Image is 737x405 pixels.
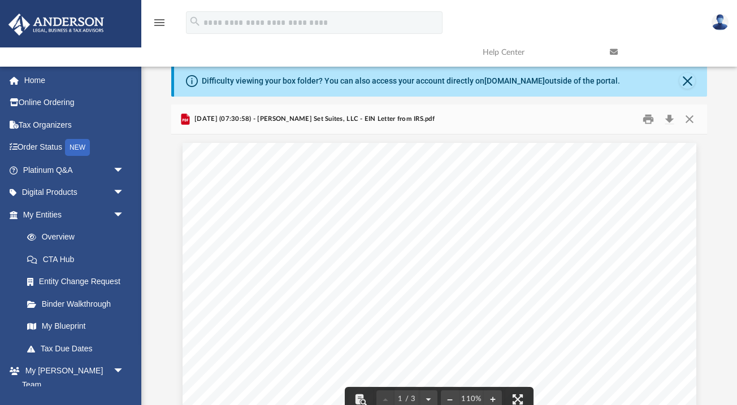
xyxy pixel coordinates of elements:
a: Home [8,69,141,92]
i: search [189,15,201,28]
i: menu [153,16,166,29]
a: Platinum Q&Aarrow_drop_down [8,159,141,181]
button: Print [637,111,660,128]
span: arrow_drop_down [113,159,136,182]
a: Tax Due Dates [16,337,141,360]
a: [DOMAIN_NAME] [484,76,545,85]
a: CTA Hub [16,248,141,271]
a: Online Ordering [8,92,141,114]
a: Help Center [474,30,601,75]
a: Order StatusNEW [8,136,141,159]
a: Tax Organizers [8,114,141,136]
span: arrow_drop_down [113,181,136,204]
a: Entity Change Request [16,271,141,293]
a: Binder Walkthrough [16,293,141,315]
span: 1 / 3 [394,395,419,403]
button: Close [679,73,695,89]
a: Overview [16,226,141,249]
button: Close [679,111,700,128]
img: Anderson Advisors Platinum Portal [5,14,107,36]
a: My [PERSON_NAME] Teamarrow_drop_down [8,360,136,396]
img: User Pic [712,14,729,31]
span: [DATE] (07:30:58) - [PERSON_NAME] Set Suites, LLC - EIN Letter from IRS.pdf [192,114,435,124]
div: Difficulty viewing your box folder? You can also access your account directly on outside of the p... [202,75,620,87]
div: NEW [65,139,90,156]
a: Digital Productsarrow_drop_down [8,181,141,204]
a: My Entitiesarrow_drop_down [8,203,141,226]
div: Current zoom level [459,395,484,403]
a: My Blueprint [16,315,136,338]
button: Download [659,111,679,128]
span: arrow_drop_down [113,203,136,227]
a: menu [153,21,166,29]
span: arrow_drop_down [113,360,136,383]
